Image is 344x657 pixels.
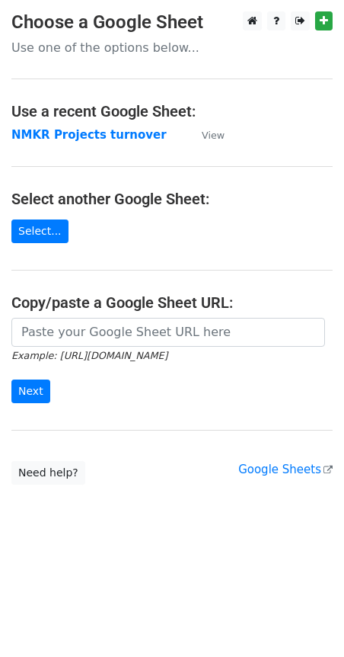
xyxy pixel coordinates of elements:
h4: Select another Google Sheet: [11,190,333,208]
a: Need help? [11,461,85,485]
input: Paste your Google Sheet URL here [11,318,325,347]
a: NMKR Projects turnover [11,128,167,142]
h4: Use a recent Google Sheet: [11,102,333,120]
input: Next [11,380,50,403]
small: Example: [URL][DOMAIN_NAME] [11,350,167,361]
h4: Copy/paste a Google Sheet URL: [11,293,333,312]
a: Google Sheets [238,463,333,476]
h3: Choose a Google Sheet [11,11,333,34]
p: Use one of the options below... [11,40,333,56]
a: Select... [11,220,68,243]
a: View [186,128,225,142]
small: View [202,130,225,141]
